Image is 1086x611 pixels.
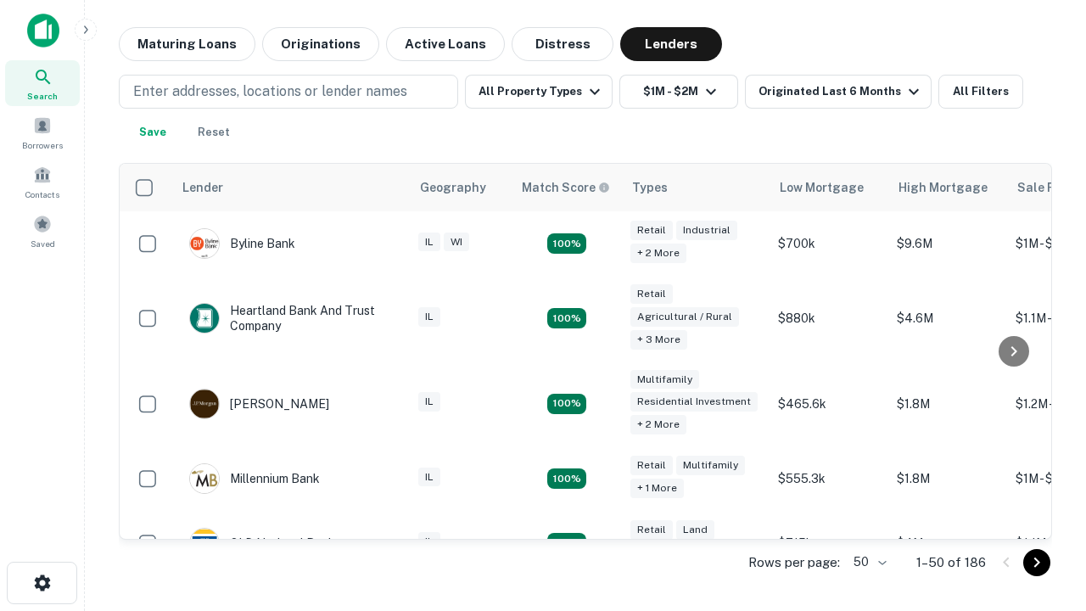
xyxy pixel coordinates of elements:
button: Reset [187,115,241,149]
div: + 1 more [630,479,684,498]
div: Retail [630,520,673,540]
iframe: Chat Widget [1001,421,1086,502]
p: Enter addresses, locations or lender names [133,81,407,102]
button: All Property Types [465,75,613,109]
span: Search [27,89,58,103]
button: Active Loans [386,27,505,61]
td: $4.6M [888,276,1007,362]
td: $880k [770,276,888,362]
img: picture [190,304,219,333]
td: $555.3k [770,446,888,511]
th: Capitalize uses an advanced AI algorithm to match your search with the best lender. The match sco... [512,164,622,211]
div: IL [418,233,440,252]
div: Retail [630,221,673,240]
span: Borrowers [22,138,63,152]
span: Contacts [25,188,59,201]
td: $1.8M [888,446,1007,511]
th: Types [622,164,770,211]
div: IL [418,392,440,412]
button: Maturing Loans [119,27,255,61]
td: $465.6k [770,362,888,447]
div: Originated Last 6 Months [759,81,924,102]
div: 50 [847,550,889,575]
div: [PERSON_NAME] [189,389,329,419]
div: Industrial [676,221,737,240]
img: picture [190,529,219,558]
img: picture [190,464,219,493]
div: Byline Bank [189,228,295,259]
img: picture [190,390,219,418]
a: Contacts [5,159,80,205]
td: $715k [770,511,888,575]
div: Millennium Bank [189,463,320,494]
th: Geography [410,164,512,211]
a: Search [5,60,80,106]
p: 1–50 of 186 [916,552,986,573]
div: Capitalize uses an advanced AI algorithm to match your search with the best lender. The match sco... [522,178,610,197]
button: Go to next page [1023,549,1050,576]
td: $4M [888,511,1007,575]
a: Saved [5,208,80,254]
div: Geography [420,177,486,198]
button: Distress [512,27,613,61]
img: capitalize-icon.png [27,14,59,48]
div: + 3 more [630,330,687,350]
div: OLD National Bank [189,528,335,558]
div: Matching Properties: 20, hasApolloMatch: undefined [547,233,586,254]
button: Lenders [620,27,722,61]
div: Residential Investment [630,392,758,412]
button: Originated Last 6 Months [745,75,932,109]
button: All Filters [938,75,1023,109]
td: $700k [770,211,888,276]
div: Retail [630,284,673,304]
div: Matching Properties: 18, hasApolloMatch: undefined [547,533,586,553]
div: IL [418,307,440,327]
h6: Match Score [522,178,607,197]
span: Saved [31,237,55,250]
div: IL [418,468,440,487]
div: Lender [182,177,223,198]
div: Land [676,520,714,540]
th: High Mortgage [888,164,1007,211]
button: Originations [262,27,379,61]
div: WI [444,233,469,252]
div: Agricultural / Rural [630,307,739,327]
div: + 2 more [630,415,686,434]
button: Enter addresses, locations or lender names [119,75,458,109]
td: $1.8M [888,362,1007,447]
button: Save your search to get updates of matches that match your search criteria. [126,115,180,149]
div: Multifamily [676,456,745,475]
div: Matching Properties: 17, hasApolloMatch: undefined [547,308,586,328]
div: Multifamily [630,370,699,390]
div: Low Mortgage [780,177,864,198]
div: High Mortgage [898,177,988,198]
button: $1M - $2M [619,75,738,109]
td: $9.6M [888,211,1007,276]
div: IL [418,532,440,552]
div: Matching Properties: 27, hasApolloMatch: undefined [547,394,586,414]
div: Types [632,177,668,198]
div: + 2 more [630,244,686,263]
div: Heartland Bank And Trust Company [189,303,393,334]
a: Borrowers [5,109,80,155]
th: Lender [172,164,410,211]
div: Matching Properties: 16, hasApolloMatch: undefined [547,468,586,489]
div: Retail [630,456,673,475]
img: picture [190,229,219,258]
p: Rows per page: [748,552,840,573]
th: Low Mortgage [770,164,888,211]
